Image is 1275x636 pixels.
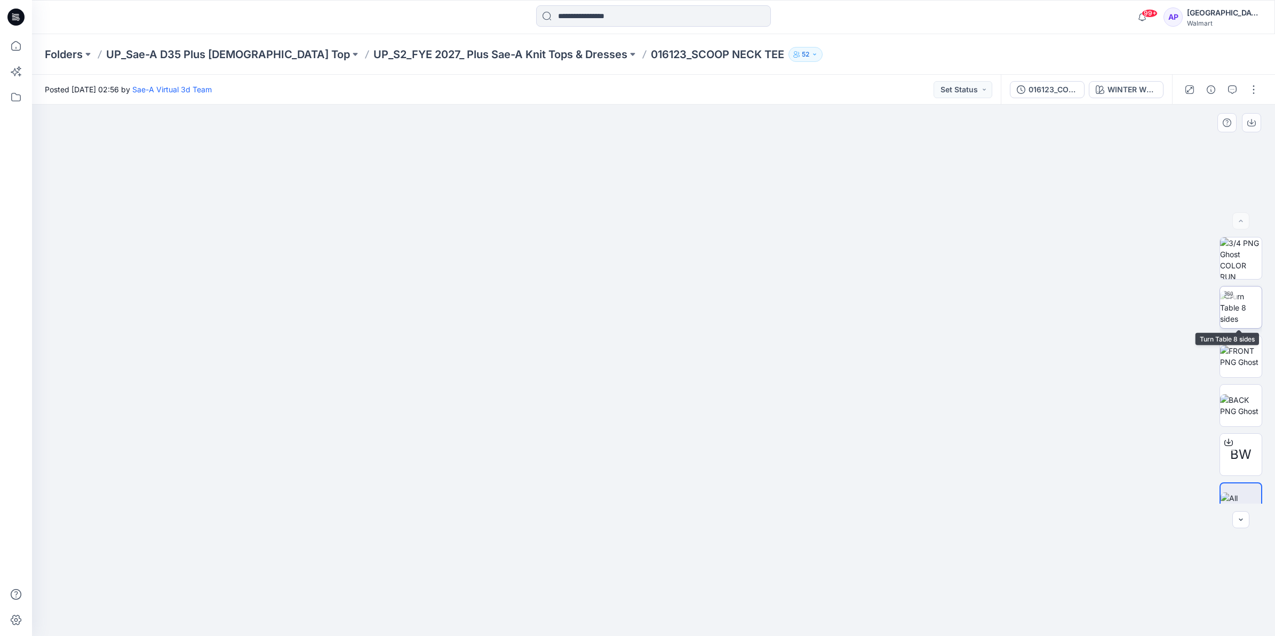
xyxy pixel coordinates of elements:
span: 99+ [1142,9,1158,18]
span: Posted [DATE] 02:56 by [45,84,212,95]
a: Folders [45,47,83,62]
div: WINTER WHITE [1107,84,1157,96]
img: All colorways [1221,492,1261,515]
a: UP_S2_FYE 2027_ Plus Sae-A Knit Tops & Dresses [373,47,627,62]
img: FRONT PNG Ghost [1220,345,1262,368]
a: Sae-A Virtual 3d Team [132,85,212,94]
button: 016123_COLORS [1010,81,1085,98]
img: Turn Table 8 sides [1220,291,1262,324]
img: BACK PNG Ghost [1220,394,1262,417]
button: WINTER WHITE [1089,81,1164,98]
p: 016123_SCOOP NECK TEE [651,47,784,62]
p: 52 [802,49,809,60]
div: 016123_COLORS [1029,84,1078,96]
button: 52 [788,47,823,62]
span: BW [1230,445,1252,464]
div: AP [1164,7,1183,27]
div: [GEOGRAPHIC_DATA] [1187,6,1262,19]
img: 3/4 PNG Ghost COLOR RUN [1220,237,1262,279]
a: UP_Sae-A D35 Plus [DEMOGRAPHIC_DATA] Top [106,47,350,62]
button: Details [1202,81,1220,98]
div: Walmart [1187,19,1262,27]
